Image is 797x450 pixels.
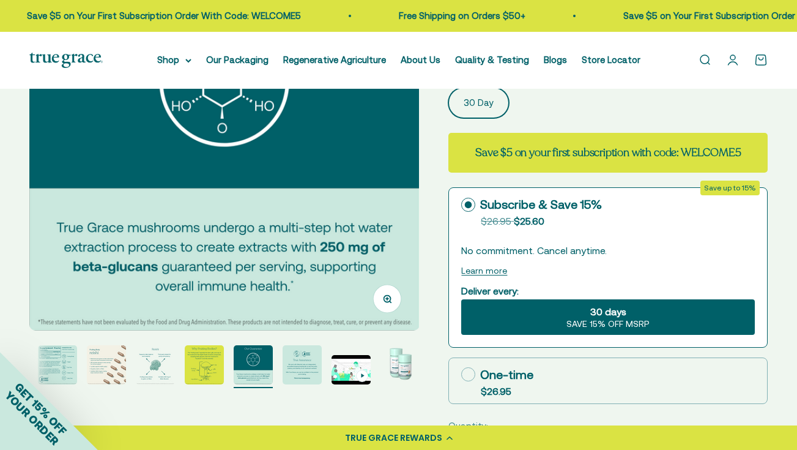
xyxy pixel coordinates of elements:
button: Go to item 6 [234,345,273,388]
button: Go to item 2 [38,345,77,388]
button: Go to item 8 [332,355,371,388]
img: We work with Alkemist Labs, an independent, accredited botanical testing lab, to test the purity,... [283,345,322,384]
strong: Save $5 on your first subscription with code: WELCOME5 [475,145,741,160]
a: Free Shipping on Orders $50+ [398,10,524,21]
button: Go to item 7 [283,345,322,388]
img: Reishi has been cherished for centuries in Asia for its ability to fortify the immune system whil... [380,345,420,384]
div: TRUE GRACE REWARDS [345,432,442,444]
span: YOUR ORDER [2,389,61,448]
p: Save $5 on Your First Subscription Order With Code: WELCOME5 [26,9,300,23]
a: Quality & Testing [455,54,529,65]
a: Regenerative Agriculture [283,54,386,65]
img: The "fruiting body" (typically the stem, gills, and cap of the mushrooms) has higher levels of ac... [185,345,224,384]
img: Supports daily balance and longevity* Third party tested for purity and potency Fruiting body ext... [136,345,175,384]
img: - Mushrooms are grown on their natural food source and hand-harvested at their peak - 250 mg beta... [87,345,126,384]
img: True Grace full-spectrum mushroom extracts are crafted with intention. We start with the fruiting... [38,345,77,384]
label: Quantity: [448,419,488,433]
button: Go to item 4 [136,345,175,388]
a: Our Packaging [206,54,269,65]
img: True Grace mushrooms undergo a multi-step hot water extraction process to create extracts with 25... [234,345,273,384]
a: About Us [401,54,440,65]
a: Store Locator [582,54,640,65]
summary: Shop [157,53,191,67]
button: Go to item 3 [87,345,126,388]
span: GET 15% OFF [12,380,69,437]
button: Go to item 5 [185,345,224,388]
a: Blogs [544,54,567,65]
button: Go to item 9 [380,345,420,388]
